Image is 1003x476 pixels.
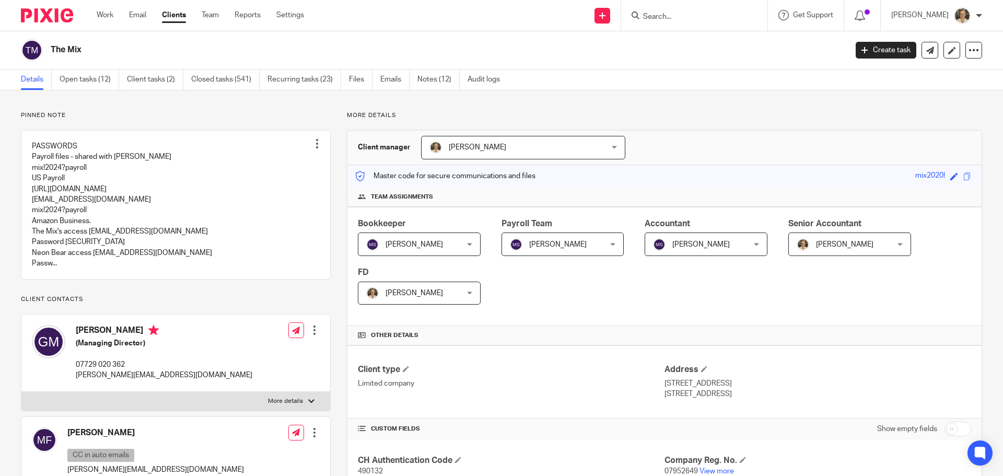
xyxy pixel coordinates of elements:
a: Work [97,10,113,20]
p: Master code for secure communications and files [355,171,535,181]
span: 490132 [358,468,383,475]
a: Recurring tasks (23) [267,69,341,90]
a: Client tasks (2) [127,69,183,90]
p: More details [268,397,303,405]
span: Bookkeeper [358,219,406,228]
a: View more [699,468,734,475]
p: Limited company [358,378,664,389]
span: FD [358,268,369,276]
img: svg%3E [32,427,57,452]
p: CC in auto emails [67,449,134,462]
p: Pinned note [21,111,331,120]
img: Pete%20with%20glasses.jpg [954,7,971,24]
a: Create task [856,42,916,59]
a: Settings [276,10,304,20]
p: [STREET_ADDRESS] [664,378,971,389]
p: More details [347,111,982,120]
span: [PERSON_NAME] [386,241,443,248]
img: Pete%20with%20glasses.jpg [366,287,379,299]
img: Pete%20with%20glasses.jpg [429,141,442,154]
a: Email [129,10,146,20]
i: Primary [148,325,159,335]
a: Emails [380,69,410,90]
span: Team assignments [371,193,433,201]
p: Client contacts [21,295,331,304]
p: [STREET_ADDRESS] [664,389,971,399]
span: [PERSON_NAME] [386,289,443,297]
img: svg%3E [366,238,379,251]
span: Payroll Team [501,219,552,228]
label: Show empty fields [877,424,937,434]
span: Get Support [793,11,833,19]
span: [PERSON_NAME] [816,241,873,248]
a: Details [21,69,52,90]
img: svg%3E [21,39,43,61]
p: 07729 020 362 [76,359,252,370]
span: Other details [371,331,418,340]
h4: Address [664,364,971,375]
h4: [PERSON_NAME] [76,325,252,338]
img: svg%3E [653,238,666,251]
h4: CH Authentication Code [358,455,664,466]
a: Team [202,10,219,20]
a: Open tasks (12) [60,69,119,90]
span: Accountant [645,219,690,228]
h2: The Mix [51,44,682,55]
p: [PERSON_NAME][EMAIL_ADDRESS][DOMAIN_NAME] [67,465,244,475]
input: Search [642,13,736,22]
span: [PERSON_NAME] [672,241,730,248]
a: Audit logs [468,69,508,90]
span: [PERSON_NAME] [449,144,506,151]
a: Files [349,69,372,90]
span: 07952649 [664,468,698,475]
div: mix2020! [915,170,945,182]
h4: [PERSON_NAME] [67,427,244,438]
h3: Client manager [358,142,411,153]
img: svg%3E [32,325,65,358]
img: Pete%20with%20glasses.jpg [797,238,809,251]
span: [PERSON_NAME] [529,241,587,248]
h4: Client type [358,364,664,375]
span: Senior Accountant [788,219,861,228]
p: [PERSON_NAME][EMAIL_ADDRESS][DOMAIN_NAME] [76,370,252,380]
a: Closed tasks (541) [191,69,260,90]
h5: (Managing Director) [76,338,252,349]
a: Clients [162,10,186,20]
p: [PERSON_NAME] [891,10,949,20]
h4: Company Reg. No. [664,455,971,466]
h4: CUSTOM FIELDS [358,425,664,433]
a: Reports [235,10,261,20]
img: svg%3E [510,238,522,251]
img: Pixie [21,8,73,22]
a: Notes (12) [417,69,460,90]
